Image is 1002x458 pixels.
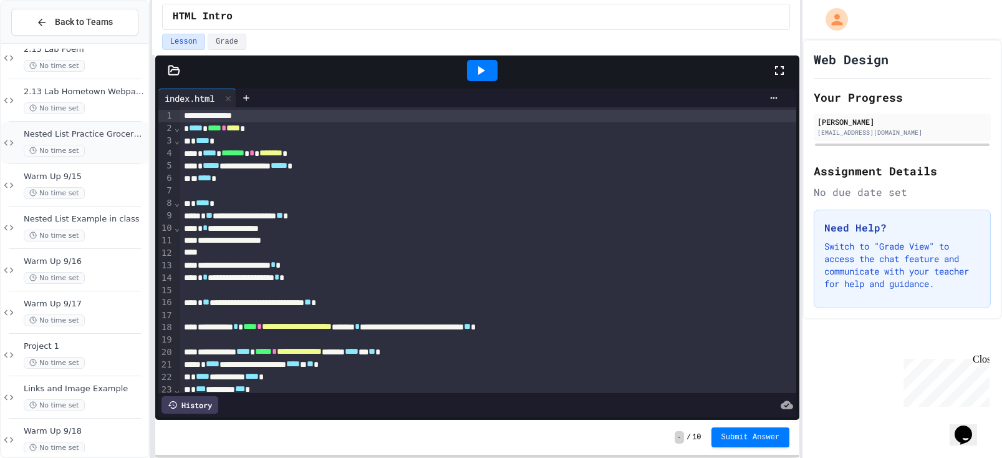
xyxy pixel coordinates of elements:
div: No due date set [814,185,991,200]
div: index.html [158,92,221,105]
button: Lesson [162,34,205,50]
div: 21 [158,359,174,371]
div: 14 [158,272,174,285]
div: 18 [158,321,174,334]
span: No time set [24,60,85,72]
h3: Need Help? [824,220,980,235]
span: Nested List Example in class [24,214,146,225]
h2: Assignment Details [814,162,991,180]
span: Warm Up 9/17 [24,299,146,309]
div: 11 [158,235,174,247]
span: - [675,431,684,444]
div: 1 [158,110,174,122]
div: [PERSON_NAME] [817,116,987,127]
span: 2.15 Lab Poem [24,44,146,55]
div: 3 [158,135,174,147]
div: 19 [158,334,174,346]
div: History [161,396,218,414]
div: 8 [158,197,174,210]
iframe: chat widget [950,408,990,446]
button: Back to Teams [11,9,138,36]
span: HTML Intro [173,9,233,24]
button: Submit Answer [711,427,790,447]
div: 15 [158,285,174,297]
div: 12 [158,247,174,260]
span: Warm Up 9/18 [24,426,146,437]
span: No time set [24,230,85,241]
span: No time set [24,357,85,369]
span: Fold line [174,123,180,133]
div: [EMAIL_ADDRESS][DOMAIN_NAME] [817,128,987,137]
button: Grade [208,34,246,50]
span: Fold line [174,198,180,208]
div: 23 [158,384,174,396]
span: Fold line [174,385,180,395]
div: 9 [158,210,174,222]
div: 6 [158,172,174,185]
div: 17 [158,309,174,322]
span: Nested List Practice Grocery List [24,129,146,140]
span: No time set [24,145,85,157]
div: 16 [158,296,174,309]
span: Fold line [174,135,180,145]
iframe: chat widget [898,354,990,407]
span: No time set [24,187,85,199]
div: 10 [158,222,174,235]
div: 2 [158,122,174,135]
span: Back to Teams [55,16,113,29]
span: Fold line [174,223,180,233]
div: 20 [158,346,174,359]
div: 13 [158,260,174,272]
span: No time set [24,399,85,411]
div: 7 [158,185,174,197]
span: No time set [24,272,85,284]
div: index.html [158,89,236,107]
span: No time set [24,102,85,114]
span: Project 1 [24,341,146,352]
span: 10 [692,432,701,442]
span: No time set [24,314,85,326]
span: / [686,432,691,442]
h2: Your Progress [814,89,991,106]
div: 22 [158,371,174,384]
span: Warm Up 9/16 [24,256,146,267]
span: Links and Image Example [24,384,146,394]
div: My Account [812,5,851,34]
span: No time set [24,442,85,454]
p: Switch to "Grade View" to access the chat feature and communicate with your teacher for help and ... [824,240,980,290]
span: Submit Answer [721,432,780,442]
div: 5 [158,160,174,172]
div: Chat with us now!Close [5,5,86,79]
h1: Web Design [814,51,889,68]
span: 2.13 Lab Hometown Webpage [24,87,146,97]
span: Warm Up 9/15 [24,172,146,182]
div: 4 [158,147,174,160]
